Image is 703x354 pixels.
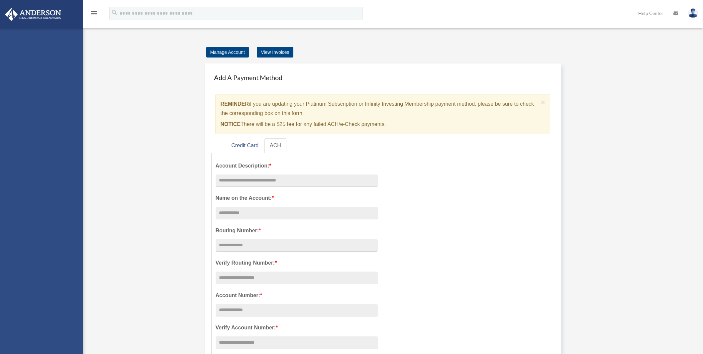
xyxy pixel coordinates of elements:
label: Verify Account Number: [216,323,378,332]
button: Close [541,99,545,106]
a: ACH [264,138,286,153]
label: Account Number: [216,291,378,300]
strong: NOTICE [221,121,241,127]
p: There will be a $25 fee for any failed ACH/e-Check payments. [221,120,539,129]
i: menu [90,9,98,17]
label: Verify Routing Number: [216,258,378,268]
span: × [541,98,545,106]
label: Routing Number: [216,226,378,235]
a: Manage Account [206,47,249,58]
h4: Add A Payment Method [211,70,554,85]
label: Name on the Account: [216,193,378,203]
a: menu [90,12,98,17]
a: Credit Card [226,138,264,153]
a: View Invoices [257,47,293,58]
div: if you are updating your Platinum Subscription or Infinity Investing Membership payment method, p... [215,94,551,134]
img: Anderson Advisors Platinum Portal [3,8,63,21]
img: User Pic [688,8,698,18]
label: Account Description: [216,161,378,171]
strong: REMINDER [221,101,249,107]
i: search [111,9,118,16]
